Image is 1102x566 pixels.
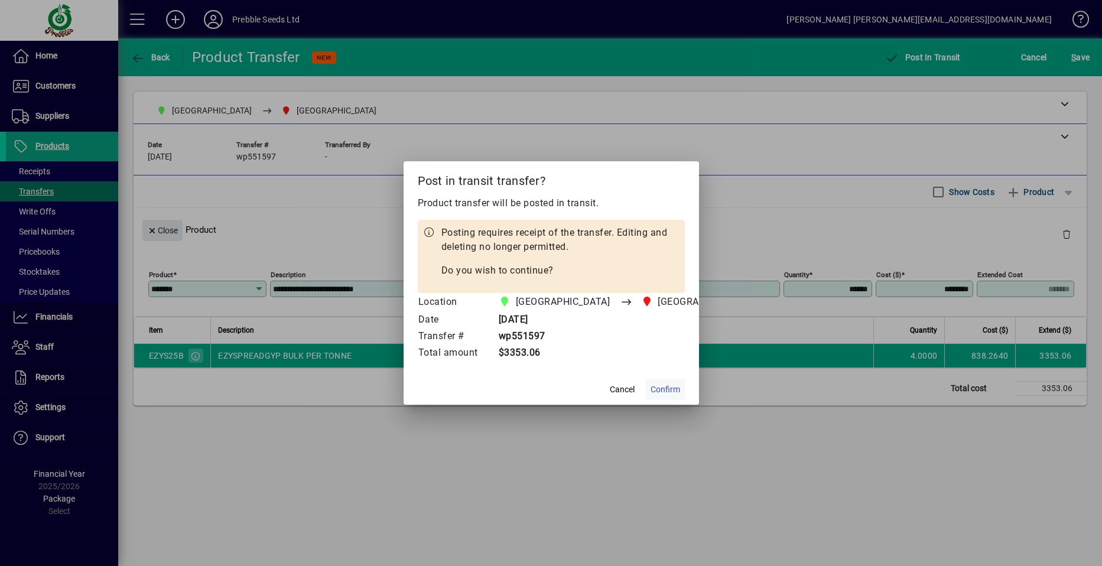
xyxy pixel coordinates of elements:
[441,264,679,278] p: Do you wish to continue?
[418,196,685,210] p: Product transfer will be posted in transit.
[404,161,699,196] h2: Post in transit transfer?
[638,294,757,310] span: PALMERSTON NORTH
[658,295,752,309] span: [GEOGRAPHIC_DATA]
[418,328,490,345] td: Transfer #
[490,312,775,328] td: [DATE]
[418,293,490,312] td: Location
[603,379,641,400] button: Cancel
[651,383,680,396] span: Confirm
[610,383,635,396] span: Cancel
[490,345,775,362] td: $3353.06
[496,294,615,310] span: CHRISTCHURCH
[441,226,679,254] p: Posting requires receipt of the transfer. Editing and deleting no longer permitted.
[490,328,775,345] td: wp551597
[418,312,490,328] td: Date
[646,379,685,400] button: Confirm
[516,295,610,309] span: [GEOGRAPHIC_DATA]
[418,345,490,362] td: Total amount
